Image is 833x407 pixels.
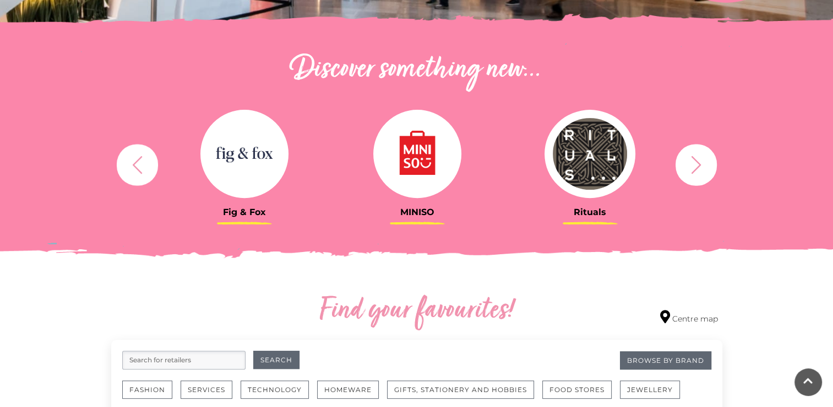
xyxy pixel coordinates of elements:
h3: Rituals [512,207,668,217]
a: Fig & Fox [166,110,323,217]
button: Fashion [122,381,172,399]
button: Services [181,381,232,399]
button: Food Stores [542,381,612,399]
h2: Find your favourites! [216,293,618,329]
a: Browse By Brand [620,351,711,369]
a: MINISO [339,110,496,217]
a: Centre map [660,310,718,325]
a: Rituals [512,110,668,217]
h3: MINISO [339,207,496,217]
input: Search for retailers [122,351,246,369]
button: Technology [241,381,309,399]
h2: Discover something new... [111,52,722,88]
button: Search [253,351,300,369]
button: Homeware [317,381,379,399]
button: Jewellery [620,381,680,399]
h3: Fig & Fox [166,207,323,217]
button: Gifts, Stationery and Hobbies [387,381,534,399]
